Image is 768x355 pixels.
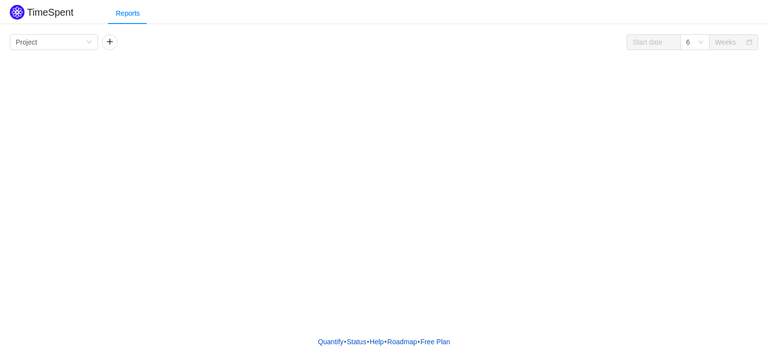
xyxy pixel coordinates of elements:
[384,338,387,346] span: •
[417,338,420,346] span: •
[346,334,367,349] a: Status
[16,35,37,50] div: Project
[627,34,681,50] input: Start date
[367,338,369,346] span: •
[698,39,704,46] i: icon: down
[108,2,148,25] div: Reports
[387,334,418,349] a: Roadmap
[317,334,344,349] a: Quantify
[686,35,690,50] div: 6
[420,334,451,349] button: Free Plan
[369,334,384,349] a: Help
[102,34,118,50] button: icon: plus
[27,7,74,18] h2: TimeSpent
[715,35,736,50] div: Weeks
[344,338,346,346] span: •
[10,5,25,20] img: Quantify logo
[746,39,752,46] i: icon: calendar
[86,39,92,46] i: icon: down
